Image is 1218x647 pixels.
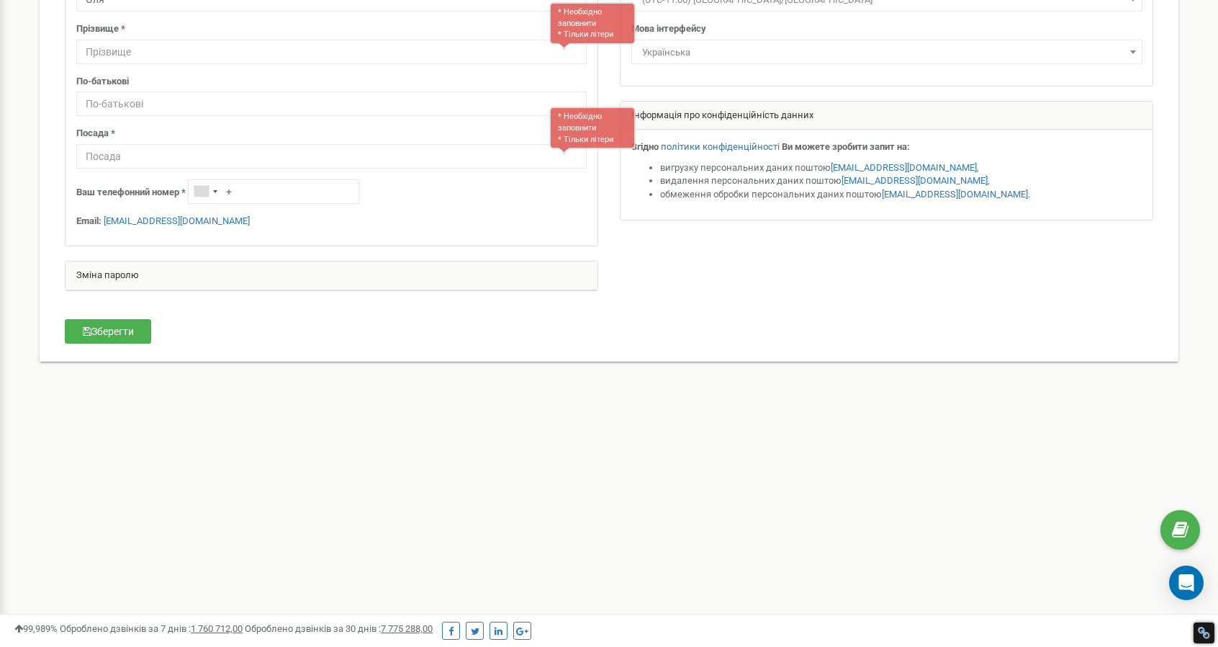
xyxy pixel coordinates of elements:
[660,161,1142,175] li: вигрузку персональних даних поштою ,
[660,188,1142,202] li: обмеження обробки персональних даних поштою .
[60,623,243,634] span: Оброблено дзвінків за 7 днів :
[76,215,101,226] strong: Email:
[882,189,1028,200] a: [EMAIL_ADDRESS][DOMAIN_NAME]
[660,174,1142,188] li: видалення персональних даних поштою ,
[14,623,58,634] span: 99,989%
[782,141,910,152] strong: Ви можете зробити запит на:
[549,2,636,45] div: * Необхідно заповнити * Тільки літери
[1169,566,1204,600] div: Open Intercom Messenger
[245,623,433,634] span: Оброблено дзвінків за 30 днів :
[631,40,1142,64] span: Українська
[76,92,587,116] input: По-батькові
[631,141,659,152] strong: Згідно
[104,215,250,226] a: [EMAIL_ADDRESS][DOMAIN_NAME]
[191,623,243,634] u: 1 760 712,00
[661,141,780,152] a: політики конфіденційності
[76,144,587,169] input: Посада
[636,43,1137,63] span: Українська
[189,180,222,203] div: Telephone country code
[76,186,186,200] label: Ваш телефонний номер *
[831,162,977,173] a: [EMAIL_ADDRESS][DOMAIN_NAME]
[76,127,115,140] label: Посада *
[549,107,636,149] div: * Необхідно заповнити * Тільки літери
[66,262,597,290] div: Зміна паролю
[65,319,151,344] button: Зберегти
[76,40,587,64] input: Прізвище
[76,22,125,36] label: Прізвище *
[631,22,706,36] label: Мова інтерфейсу
[188,179,359,204] input: +1-800-555-55-55
[842,175,988,186] a: [EMAIL_ADDRESS][DOMAIN_NAME]
[381,623,433,634] u: 7 775 288,00
[1197,626,1211,640] div: Restore Info Box &#10;&#10;NoFollow Info:&#10; META-Robots NoFollow: &#09;false&#10; META-Robots ...
[621,102,1152,130] div: Інформація про конфіденційність данних
[76,75,129,89] label: По-батькові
